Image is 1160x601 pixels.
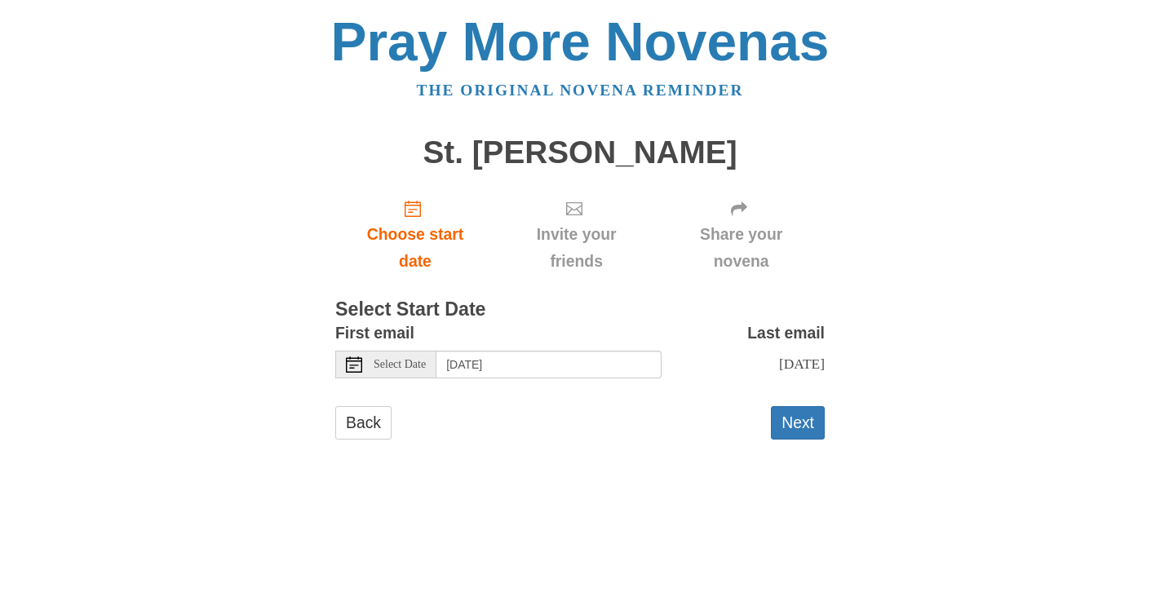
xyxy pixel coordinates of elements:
a: Back [335,406,392,440]
span: Select Date [374,359,426,370]
label: First email [335,320,414,347]
span: [DATE] [779,356,825,372]
a: Pray More Novenas [331,11,830,72]
a: Choose start date [335,186,495,283]
h1: St. [PERSON_NAME] [335,135,825,170]
button: Next [771,406,825,440]
a: The original novena reminder [417,82,744,99]
span: Share your novena [674,221,808,275]
span: Invite your friends [511,221,641,275]
span: Choose start date [352,221,479,275]
label: Last email [747,320,825,347]
div: Click "Next" to confirm your start date first. [657,186,825,283]
h3: Select Start Date [335,299,825,320]
div: Click "Next" to confirm your start date first. [495,186,657,283]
